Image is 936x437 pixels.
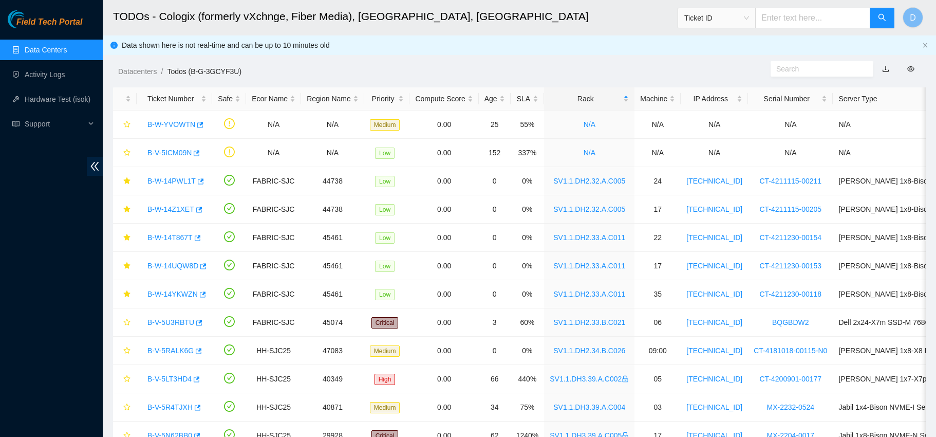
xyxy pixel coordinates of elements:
[409,167,478,195] td: 0.00
[8,10,52,28] img: Akamai Technologies
[511,308,545,337] td: 60%
[246,167,301,195] td: FABRIC-SJC
[479,139,511,167] td: 152
[16,17,82,27] span: Field Tech Portal
[684,10,749,26] span: Ticket ID
[511,365,545,393] td: 440%
[246,195,301,224] td: FABRIC-SJC
[409,111,478,139] td: 0.00
[147,120,195,129] a: B-W-YVOWTN
[584,120,595,129] a: N/A
[375,176,395,187] span: Low
[409,280,478,308] td: 0.00
[511,280,545,308] td: 0%
[375,204,395,215] span: Low
[119,371,131,387] button: star
[882,65,889,73] a: download
[161,67,163,76] span: /
[301,167,364,195] td: 44738
[634,393,681,422] td: 03
[511,337,545,365] td: 0%
[874,61,897,77] button: download
[119,286,131,302] button: star
[511,167,545,195] td: 0%
[584,149,595,157] a: N/A
[772,318,809,326] a: BQGBDW2
[87,157,103,176] span: double-left
[511,252,545,280] td: 0%
[479,393,511,422] td: 34
[224,203,235,214] span: check-circle
[375,261,395,272] span: Low
[147,318,194,326] a: B-V-5U3RBTU
[748,111,833,139] td: N/A
[686,177,742,185] a: [TECHNICAL_ID]
[119,342,131,359] button: star
[622,375,629,383] span: lock
[686,347,742,355] a: [TECHNICAL_ID]
[634,111,681,139] td: N/A
[922,42,928,49] button: close
[301,308,364,337] td: 45074
[147,262,198,270] a: B-W-14UQW8D
[224,260,235,270] span: check-circle
[224,118,235,129] span: exclamation-circle
[119,144,131,161] button: star
[123,121,130,129] span: star
[246,280,301,308] td: FABRIC-SJC
[224,288,235,299] span: check-circle
[119,258,131,274] button: star
[246,224,301,252] td: FABRIC-SJC
[686,290,742,298] a: [TECHNICAL_ID]
[479,167,511,195] td: 0
[123,149,130,157] span: star
[686,233,742,242] a: [TECHNICAL_ID]
[123,177,130,186] span: star
[246,337,301,365] td: HH-SJC25
[301,224,364,252] td: 45461
[246,393,301,422] td: HH-SJC25
[550,375,629,383] a: SV1.1.DH3.39.A.C002lock
[224,231,235,242] span: check-circle
[118,67,157,76] a: Datacenters
[409,139,478,167] td: 0.00
[167,67,241,76] a: Todos (B-G-3GCYF3U)
[479,337,511,365] td: 0
[375,232,395,244] span: Low
[409,337,478,365] td: 0.00
[409,195,478,224] td: 0.00
[686,262,742,270] a: [TECHNICAL_ID]
[147,290,198,298] a: B-W-14YKWZN
[511,224,545,252] td: 0%
[147,403,193,411] a: B-V-5R4TJXH
[301,280,364,308] td: 45461
[147,177,196,185] a: B-W-14PWL1T
[759,205,821,213] a: CT-4211115-00205
[224,175,235,186] span: check-circle
[25,46,67,54] a: Data Centers
[119,201,131,217] button: star
[681,139,748,167] td: N/A
[409,365,478,393] td: 0.00
[25,114,85,134] span: Support
[301,337,364,365] td: 47083
[224,147,235,157] span: exclamation-circle
[371,317,399,329] span: Critical
[224,373,235,384] span: check-circle
[12,120,20,128] span: read
[511,195,545,224] td: 0%
[634,252,681,280] td: 17
[301,393,364,422] td: 40871
[246,139,301,167] td: N/A
[119,399,131,415] button: star
[147,149,192,157] a: B-V-5ICM09N
[119,116,131,133] button: star
[123,234,130,242] span: star
[759,177,821,185] a: CT-4211115-00211
[123,206,130,214] span: star
[246,365,301,393] td: HH-SJC25
[301,365,364,393] td: 40349
[755,8,870,28] input: Enter text here...
[301,252,364,280] td: 45461
[686,205,742,213] a: [TECHNICAL_ID]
